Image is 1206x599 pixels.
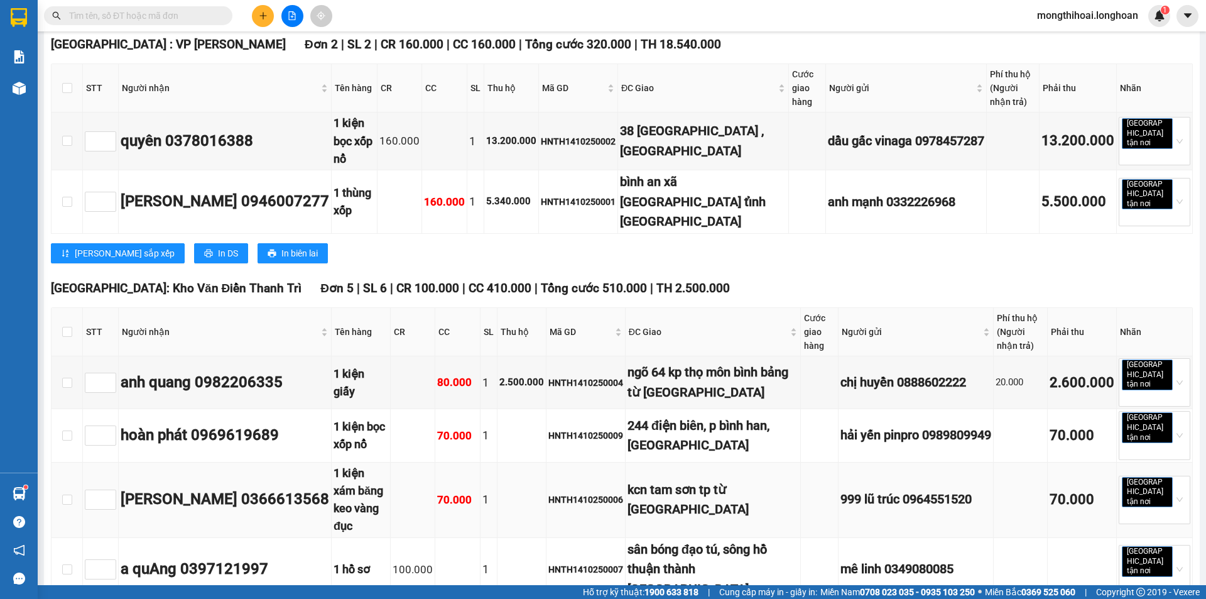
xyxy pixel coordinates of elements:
div: chị huyền 0888602222 [840,373,991,392]
span: ⚪️ [978,590,982,595]
div: 1 [482,374,495,392]
button: plus [252,5,274,27]
button: printerIn biên lai [258,243,328,263]
span: printer [204,249,213,259]
span: [GEOGRAPHIC_DATA] tận nơi [1122,360,1173,390]
div: hoàn phát 0969619689 [121,424,329,448]
div: sân bóng đạo tú, sông hồ thuận thành [GEOGRAPHIC_DATA] [627,540,798,599]
span: file-add [288,11,296,20]
span: | [462,281,465,295]
div: 1 [482,491,495,508]
span: CC 160.000 [453,37,516,52]
div: HNTH1410250004 [548,376,623,390]
span: | [634,37,638,52]
button: file-add [281,5,303,27]
span: aim [317,11,325,20]
span: Người nhận [122,325,318,339]
img: solution-icon [13,50,26,63]
button: printerIn DS [194,243,248,263]
span: Tổng cước 510.000 [541,281,647,295]
div: 20.000 [996,375,1045,390]
span: printer [268,249,276,259]
div: Nhãn [1120,81,1189,95]
span: [GEOGRAPHIC_DATA] tận nơi [1122,179,1173,210]
span: | [519,37,522,52]
div: dầu gấc vinaga 0978457287 [828,131,984,151]
div: 38 [GEOGRAPHIC_DATA] ,[GEOGRAPHIC_DATA] [620,121,786,161]
span: | [447,37,450,52]
span: plus [259,11,268,20]
span: Ngày in phiếu: 18:22 ngày [79,25,253,38]
div: 2.500.000 [499,375,544,390]
span: Người gửi [842,325,981,339]
th: STT [83,308,119,356]
td: HNTH1410250001 [539,170,618,234]
span: SL 2 [347,37,371,52]
div: 1 kiện giấy [334,365,388,401]
strong: 1900 633 818 [644,587,698,597]
div: a quAng 0397121997 [121,558,329,581]
div: HNTH1410250007 [548,563,623,576]
span: CÔNG TY TNHH CHUYỂN PHÁT NHANH BẢO AN [109,43,231,65]
span: [PERSON_NAME] sắp xếp [75,246,175,260]
img: icon-new-feature [1154,10,1165,21]
div: HNTH1410250006 [548,493,623,507]
span: close [1153,434,1159,441]
th: Tên hàng [332,308,391,356]
span: close [1153,382,1159,388]
th: CC [422,64,467,113]
span: caret-down [1182,10,1193,21]
div: HNTH1410250001 [541,195,616,209]
div: 160.000 [379,133,420,150]
th: Phải thu [1040,64,1117,113]
img: warehouse-icon [13,487,26,500]
button: sort-ascending[PERSON_NAME] sắp xếp [51,243,185,263]
div: HNTH1410250002 [541,135,616,148]
div: anh quang 0982206335 [121,371,329,395]
td: HNTH1410250009 [546,409,626,462]
span: 1 [1163,6,1167,14]
sup: 1 [1161,6,1170,14]
th: Phí thu hộ (Người nhận trả) [987,64,1040,113]
span: [GEOGRAPHIC_DATA] tận nơi [1122,412,1173,443]
div: 70.000 [437,492,478,508]
th: Thu hộ [484,64,539,113]
div: 2.600.000 [1050,372,1114,394]
span: | [535,281,538,295]
span: | [357,281,360,295]
div: 70.000 [1050,425,1114,447]
span: TH 2.500.000 [656,281,730,295]
span: close [1153,498,1159,505]
th: Phí thu hộ (Người nhận trả) [994,308,1048,356]
span: mongthihoai.longhoan [1027,8,1148,23]
div: 244 điện biên, p bình han, [GEOGRAPHIC_DATA] [627,416,798,456]
strong: 0708 023 035 - 0935 103 250 [860,587,975,597]
div: 5.340.000 [486,194,536,209]
th: CC [435,308,481,356]
span: copyright [1136,588,1145,596]
div: 13.200.000 [486,134,536,149]
th: Phải thu [1048,308,1117,356]
span: | [1085,585,1087,599]
span: Cung cấp máy in - giấy in: [719,585,817,599]
div: 70.000 [437,427,478,444]
span: Mã đơn: HNTH1410250015 [5,76,193,93]
img: warehouse-icon [13,82,26,95]
div: Nhãn [1120,325,1189,339]
span: ĐC Giao [621,81,776,95]
div: 1 thùng xốp [334,184,375,220]
span: | [374,37,378,52]
div: mê linh 0349080085 [840,559,991,579]
span: sort-ascending [61,249,70,259]
span: Người gửi [829,81,974,95]
span: Đơn 2 [305,37,338,52]
div: 999 lũ trúc 0964551520 [840,490,991,509]
th: Cước giao hàng [789,64,826,113]
span: | [650,281,653,295]
th: CR [378,64,422,113]
span: | [390,281,393,295]
div: 1 kiện bọc xốp nổ [334,114,375,168]
div: 1 [482,427,495,444]
span: Mã GD [542,81,605,95]
span: Hỗ trợ kỹ thuật: [583,585,698,599]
